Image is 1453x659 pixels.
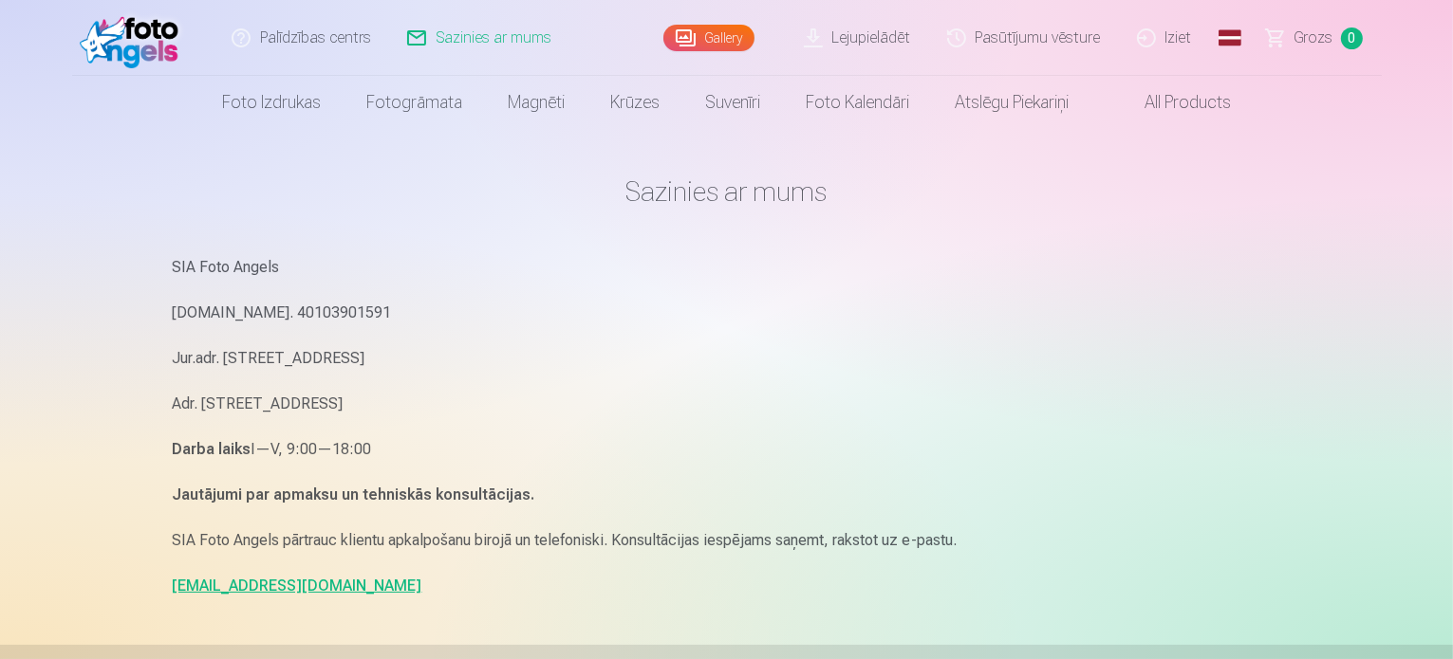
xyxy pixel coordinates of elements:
[173,174,1281,209] h1: Sazinies ar mums
[173,577,422,595] a: [EMAIL_ADDRESS][DOMAIN_NAME]
[485,76,587,129] a: Magnēti
[663,25,754,51] a: Gallery
[199,76,344,129] a: Foto izdrukas
[173,345,1281,372] p: Jur.adr. [STREET_ADDRESS]
[173,440,251,458] strong: Darba laiks
[1295,27,1333,49] span: Grozs
[173,391,1281,417] p: Adr. [STREET_ADDRESS]
[173,254,1281,281] p: SIA Foto Angels
[80,8,189,68] img: /fa1
[1341,27,1363,49] span: 0
[173,527,1281,554] p: SIA Foto Angels pārtrauc klientu apkalpošanu birojā un telefoniski. Konsultācijas iespējams saņem...
[932,76,1091,129] a: Atslēgu piekariņi
[173,300,1281,326] p: [DOMAIN_NAME]. 40103901591
[173,436,1281,463] p: I—V, 9:00—18:00
[587,76,682,129] a: Krūzes
[783,76,932,129] a: Foto kalendāri
[1091,76,1254,129] a: All products
[682,76,783,129] a: Suvenīri
[173,485,535,503] strong: Jautājumi par apmaksu un tehniskās konsultācijas.
[344,76,485,129] a: Fotogrāmata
